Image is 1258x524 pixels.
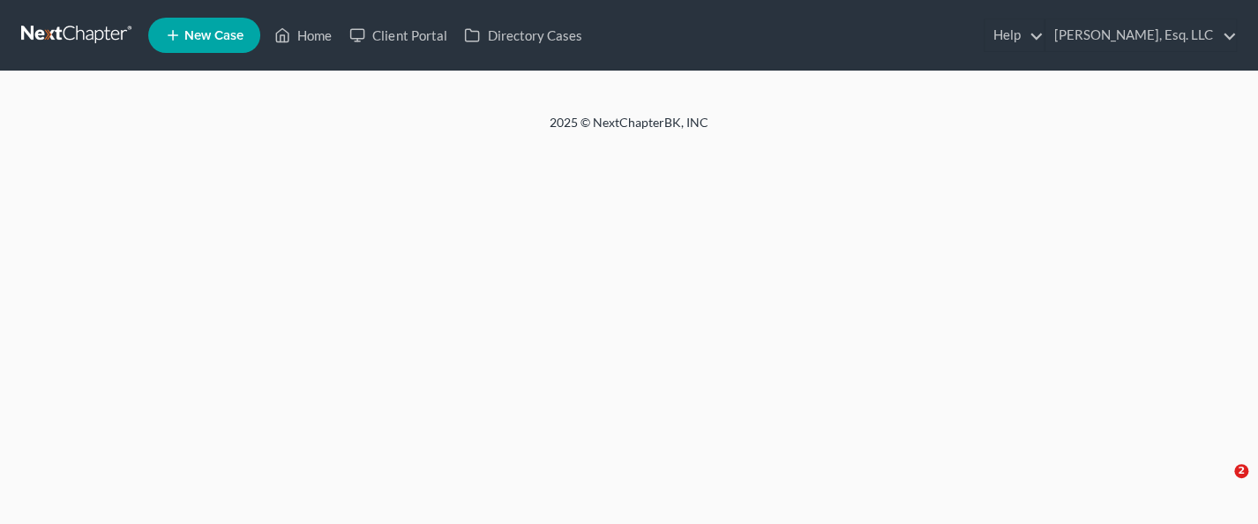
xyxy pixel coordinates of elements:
[985,19,1044,51] a: Help
[148,18,260,53] new-legal-case-button: New Case
[1234,464,1248,478] span: 2
[1045,19,1236,51] a: [PERSON_NAME], Esq. LLC
[266,19,341,51] a: Home
[455,19,590,51] a: Directory Cases
[126,114,1132,146] div: 2025 © NextChapterBK, INC
[1198,464,1240,506] iframe: Intercom live chat
[341,19,455,51] a: Client Portal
